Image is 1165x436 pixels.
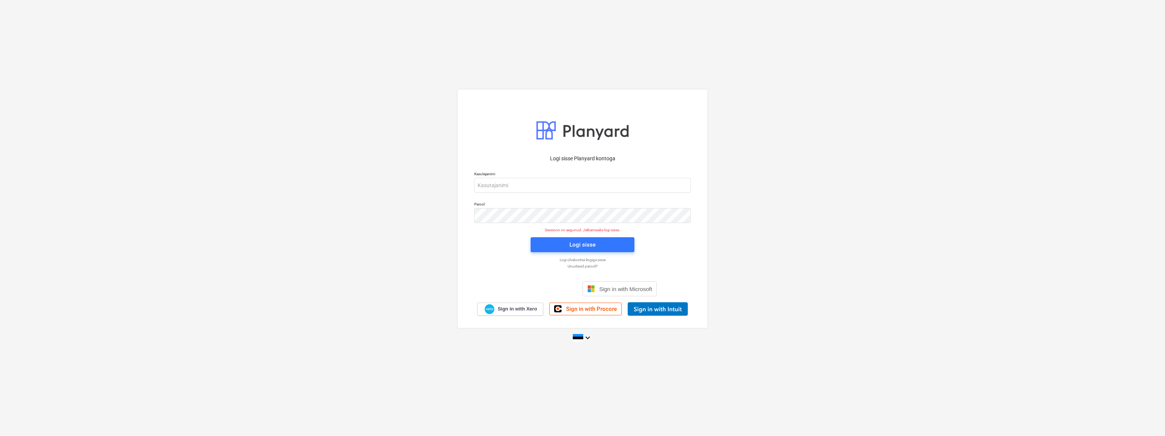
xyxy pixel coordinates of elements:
a: Sign in with Xero [477,303,544,316]
img: Microsoft logo [587,285,595,293]
a: Sign in with Procore [549,303,622,315]
input: Kasutajanimi [474,178,691,193]
img: Xero logo [485,304,494,314]
span: Sign in with Xero [498,306,537,312]
div: Logi sisse [569,240,596,250]
p: Sessioon on aegunud. Jätkamiseks logi sisse. [470,228,695,232]
button: Logi sisse [531,237,634,252]
p: Kasutajanimi [474,171,691,178]
span: Sign in with Procore [566,306,617,312]
p: Parool [474,202,691,208]
span: Sign in with Microsoft [599,286,652,292]
p: Logi sisse Planyard kontoga [474,155,691,163]
i: keyboard_arrow_down [583,333,592,342]
iframe: Sign in with Google Button [504,281,580,297]
a: Unustasid parooli? [470,264,695,269]
a: Logi ühekordse lingiga sisse [470,257,695,262]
